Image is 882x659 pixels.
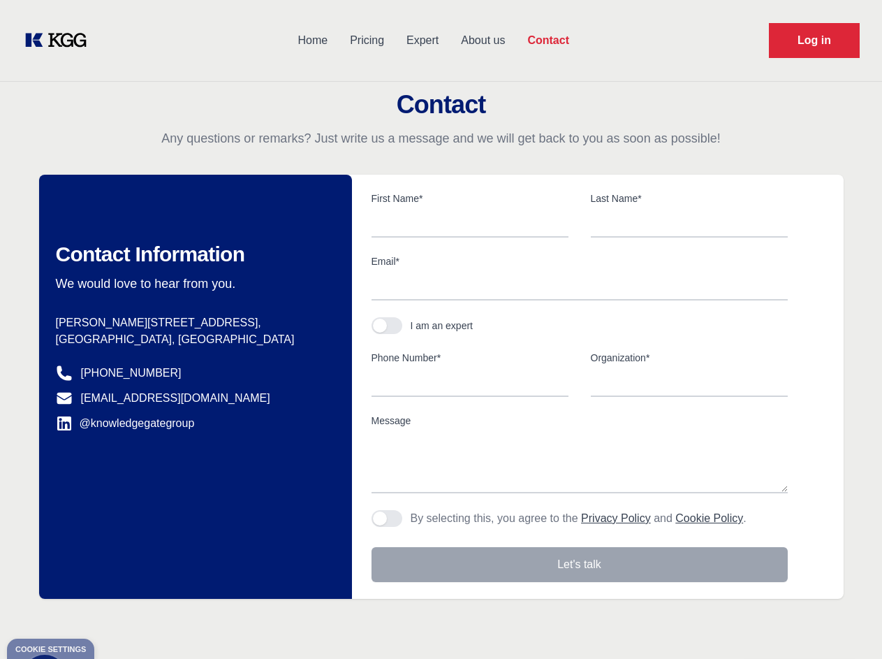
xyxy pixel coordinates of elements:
[15,646,86,653] div: Cookie settings
[372,414,788,428] label: Message
[372,547,788,582] button: Let's talk
[56,242,330,267] h2: Contact Information
[22,29,98,52] a: KOL Knowledge Platform: Talk to Key External Experts (KEE)
[372,191,568,205] label: First Name*
[17,91,865,119] h2: Contact
[591,191,788,205] label: Last Name*
[812,592,882,659] iframe: Chat Widget
[56,331,330,348] p: [GEOGRAPHIC_DATA], [GEOGRAPHIC_DATA]
[372,351,568,365] label: Phone Number*
[372,254,788,268] label: Email*
[411,319,473,333] div: I am an expert
[675,512,743,524] a: Cookie Policy
[395,22,450,59] a: Expert
[581,512,651,524] a: Privacy Policy
[591,351,788,365] label: Organization*
[17,130,865,147] p: Any questions or remarks? Just write us a message and we will get back to you as soon as possible!
[339,22,395,59] a: Pricing
[286,22,339,59] a: Home
[516,22,580,59] a: Contact
[769,23,860,58] a: Request Demo
[56,275,330,292] p: We would love to hear from you.
[56,415,195,432] a: @knowledgegategroup
[411,510,747,527] p: By selecting this, you agree to the and .
[81,365,182,382] a: [PHONE_NUMBER]
[450,22,516,59] a: About us
[56,314,330,331] p: [PERSON_NAME][STREET_ADDRESS],
[81,390,270,407] a: [EMAIL_ADDRESS][DOMAIN_NAME]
